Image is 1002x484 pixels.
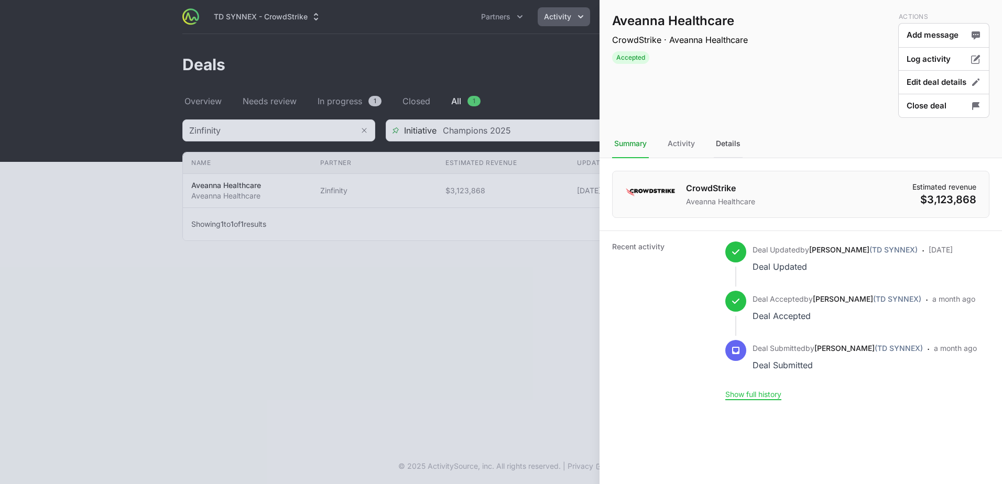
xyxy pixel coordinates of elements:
span: · [927,342,930,372]
img: CrowdStrike [625,182,676,203]
ul: Activity history timeline [725,241,977,389]
p: Actions [899,13,989,21]
button: Show full history [725,390,781,399]
div: Details [714,130,743,158]
h1: Aveanna Healthcare [612,13,748,29]
span: · [925,293,928,323]
div: Summary [612,130,649,158]
button: Log activity [898,47,989,72]
span: Deal Updated [753,245,800,254]
p: Aveanna Healthcare [686,196,755,207]
dd: $3,123,868 [912,192,976,207]
p: by [753,294,921,304]
a: [PERSON_NAME](TD SYNNEX) [814,344,923,353]
button: Edit deal details [898,70,989,95]
span: (TD SYNNEX) [875,344,923,353]
span: Deal Submitted [753,344,805,353]
span: (TD SYNNEX) [869,245,918,254]
a: [PERSON_NAME](TD SYNNEX) [813,294,921,303]
h1: CrowdStrike [686,182,755,194]
time: [DATE] [929,245,953,254]
nav: Tabs [600,130,1002,158]
span: · [922,244,924,274]
time: a month ago [934,344,977,353]
div: Deal Submitted [753,358,923,372]
button: Close deal [898,94,989,118]
a: [PERSON_NAME](TD SYNNEX) [809,245,918,254]
time: a month ago [932,294,975,303]
button: Add message [898,23,989,48]
div: Activity [666,130,697,158]
div: Deal Updated [753,259,918,274]
dt: Estimated revenue [912,182,976,192]
p: CrowdStrike · Aveanna Healthcare [612,34,748,46]
p: by [753,245,918,255]
div: Deal actions [898,13,989,117]
span: Deal Accepted [753,294,804,303]
p: by [753,343,923,354]
dt: Recent activity [612,241,713,400]
div: Deal Accepted [753,309,921,323]
span: (TD SYNNEX) [873,294,921,303]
